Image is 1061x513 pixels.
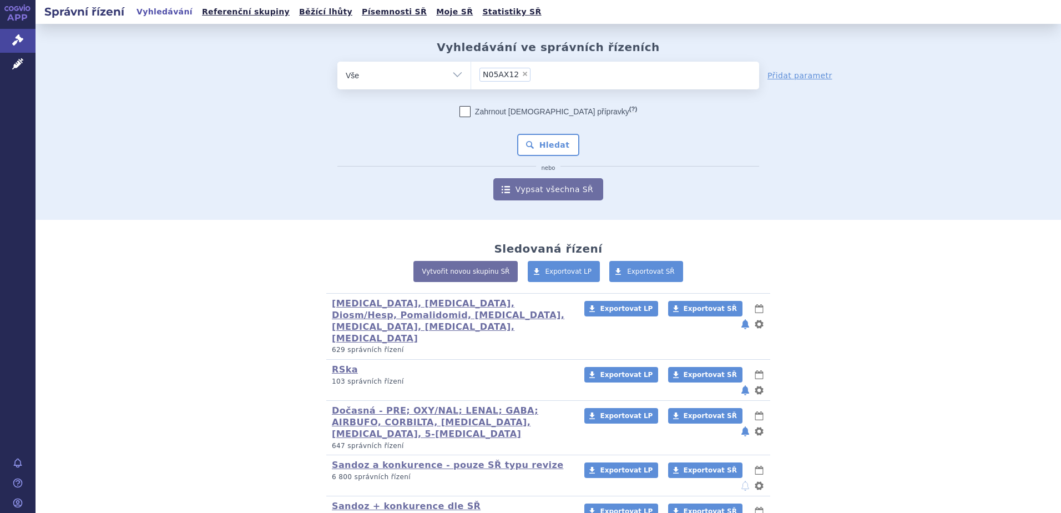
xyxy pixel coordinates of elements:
span: × [522,71,528,77]
a: [MEDICAL_DATA], [MEDICAL_DATA], Diosm/Hesp, Pomalidomid, [MEDICAL_DATA], [MEDICAL_DATA], [MEDICAL... [332,298,564,343]
span: Exportovat LP [600,305,653,313]
a: Statistiky SŘ [479,4,544,19]
a: RSka [332,364,358,375]
button: Hledat [517,134,580,156]
a: Exportovat LP [528,261,600,282]
p: 647 správních řízení [332,441,570,451]
a: Vytvořit novou skupinu SŘ [413,261,518,282]
button: lhůty [754,302,765,315]
button: notifikace [740,425,751,438]
span: Exportovat SŘ [684,466,737,474]
a: Přidat parametr [767,70,832,81]
button: nastavení [754,384,765,397]
a: Dočasná - PRE; OXY/NAL; LENAL; GABA; AIRBUFO, CORBILTA, [MEDICAL_DATA], [MEDICAL_DATA], 5-[MEDICA... [332,405,538,439]
span: Exportovat SŘ [627,268,675,275]
button: lhůty [754,368,765,381]
button: notifikace [740,318,751,331]
button: notifikace [740,479,751,492]
a: Exportovat SŘ [668,367,742,383]
a: Vyhledávání [133,4,196,19]
a: Exportovat SŘ [668,301,742,316]
button: lhůty [754,409,765,423]
span: Exportovat SŘ [684,371,737,379]
a: Běžící lhůty [296,4,356,19]
a: Exportovat LP [584,367,658,383]
button: nastavení [754,479,765,492]
a: Exportovat SŘ [609,261,683,282]
span: Exportovat SŘ [684,305,737,313]
p: 6 800 správních řízení [332,472,570,482]
abbr: (?) [629,105,637,113]
span: Exportovat LP [600,466,653,474]
li: N05AX12 [479,68,530,82]
input: N05AX12 [534,67,540,81]
i: nebo [536,165,561,172]
p: 103 správních řízení [332,377,570,386]
button: nastavení [754,318,765,331]
a: Písemnosti SŘ [358,4,430,19]
button: nastavení [754,425,765,438]
h2: Vyhledávání ve správních řízeních [437,41,660,54]
a: Exportovat SŘ [668,462,742,478]
span: Exportovat SŘ [684,412,737,420]
label: Zahrnout [DEMOGRAPHIC_DATA] přípravky [459,106,637,117]
button: notifikace [740,384,751,397]
a: Exportovat LP [584,301,658,316]
h2: Správní řízení [36,4,133,19]
span: Exportovat LP [600,371,653,379]
a: Exportovat LP [584,462,658,478]
p: 629 správních řízení [332,345,570,355]
span: Exportovat LP [545,268,592,275]
a: Exportovat LP [584,408,658,424]
button: lhůty [754,464,765,477]
span: Exportovat LP [600,412,653,420]
a: Exportovat SŘ [668,408,742,424]
a: Moje SŘ [433,4,476,19]
a: Sandoz a konkurence - pouze SŘ typu revize [332,460,563,470]
a: Sandoz + konkurence dle SŘ [332,501,481,511]
a: Referenční skupiny [199,4,293,19]
a: Vypsat všechna SŘ [493,178,603,200]
h2: Sledovaná řízení [494,242,602,255]
span: N05AX12 [483,71,519,78]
